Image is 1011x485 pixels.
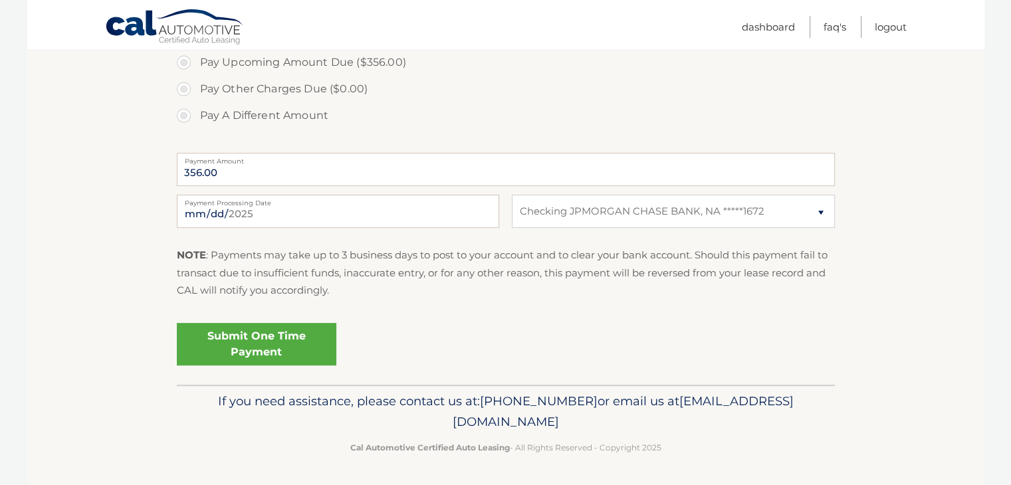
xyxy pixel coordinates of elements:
p: : Payments may take up to 3 business days to post to your account and to clear your bank account.... [177,246,835,299]
label: Payment Amount [177,153,835,163]
a: FAQ's [824,16,846,38]
label: Pay A Different Amount [177,102,835,129]
strong: NOTE [177,248,206,261]
label: Payment Processing Date [177,195,499,205]
label: Pay Other Charges Due ($0.00) [177,76,835,102]
input: Payment Date [177,195,499,228]
p: If you need assistance, please contact us at: or email us at [185,391,826,433]
span: [PHONE_NUMBER] [480,393,598,409]
a: Cal Automotive [105,9,245,47]
label: Pay Upcoming Amount Due ($356.00) [177,49,835,76]
a: Submit One Time Payment [177,323,336,365]
a: Logout [875,16,907,38]
a: Dashboard [742,16,795,38]
strong: Cal Automotive Certified Auto Leasing [350,442,510,452]
p: - All Rights Reserved - Copyright 2025 [185,440,826,454]
input: Payment Amount [177,153,835,186]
